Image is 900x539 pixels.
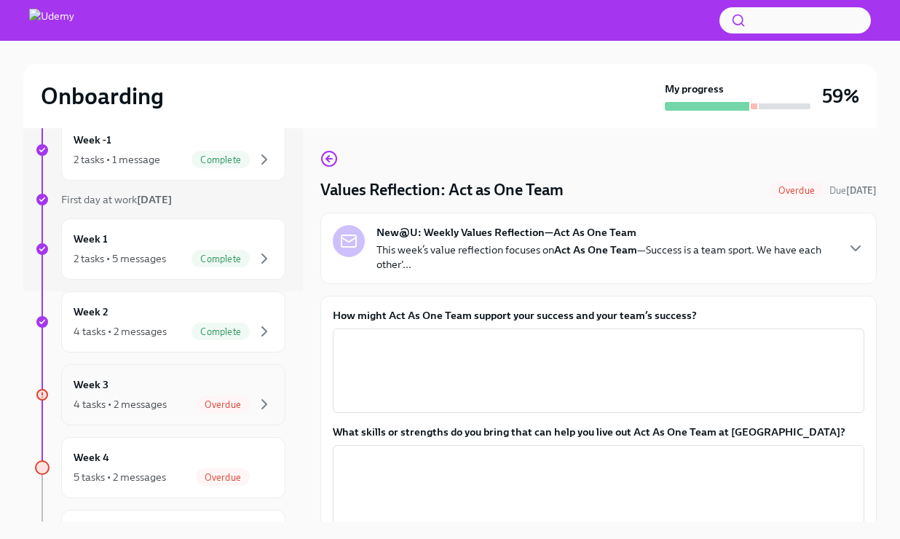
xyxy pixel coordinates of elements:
[35,119,285,181] a: Week -12 tasks • 1 messageComplete
[74,397,167,412] div: 4 tasks • 2 messages
[192,253,250,264] span: Complete
[74,470,166,484] div: 5 tasks • 2 messages
[376,243,835,272] p: This week’s value reflection focuses on —Success is a team sport. We have each other'...
[74,231,108,247] h6: Week 1
[829,184,877,197] span: October 14th, 2025 13:00
[74,304,108,320] h6: Week 2
[74,132,111,148] h6: Week -1
[74,377,108,393] h6: Week 3
[554,243,637,256] strong: Act As One Team
[333,425,864,439] label: What skills or strengths do you bring that can help you live out Act As One Team at [GEOGRAPHIC_D...
[333,308,864,323] label: How might Act As One Team support your success and your team’s success?
[41,82,164,111] h2: Onboarding
[829,185,877,196] span: Due
[376,225,636,240] strong: New@U: Weekly Values Reflection—Act As One Team
[35,291,285,353] a: Week 24 tasks • 2 messagesComplete
[192,326,250,337] span: Complete
[665,82,724,96] strong: My progress
[320,179,564,201] h4: Values Reflection: Act as One Team
[74,152,160,167] div: 2 tasks • 1 message
[137,193,172,206] strong: [DATE]
[846,185,877,196] strong: [DATE]
[29,9,74,32] img: Udemy
[61,193,172,206] span: First day at work
[770,185,824,196] span: Overdue
[35,219,285,280] a: Week 12 tasks • 5 messagesComplete
[192,154,250,165] span: Complete
[35,192,285,207] a: First day at work[DATE]
[196,399,250,410] span: Overdue
[822,83,859,109] h3: 59%
[35,364,285,425] a: Week 34 tasks • 2 messagesOverdue
[74,324,167,339] div: 4 tasks • 2 messages
[196,472,250,483] span: Overdue
[74,449,109,465] h6: Week 4
[74,251,166,266] div: 2 tasks • 5 messages
[35,437,285,498] a: Week 45 tasks • 2 messagesOverdue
